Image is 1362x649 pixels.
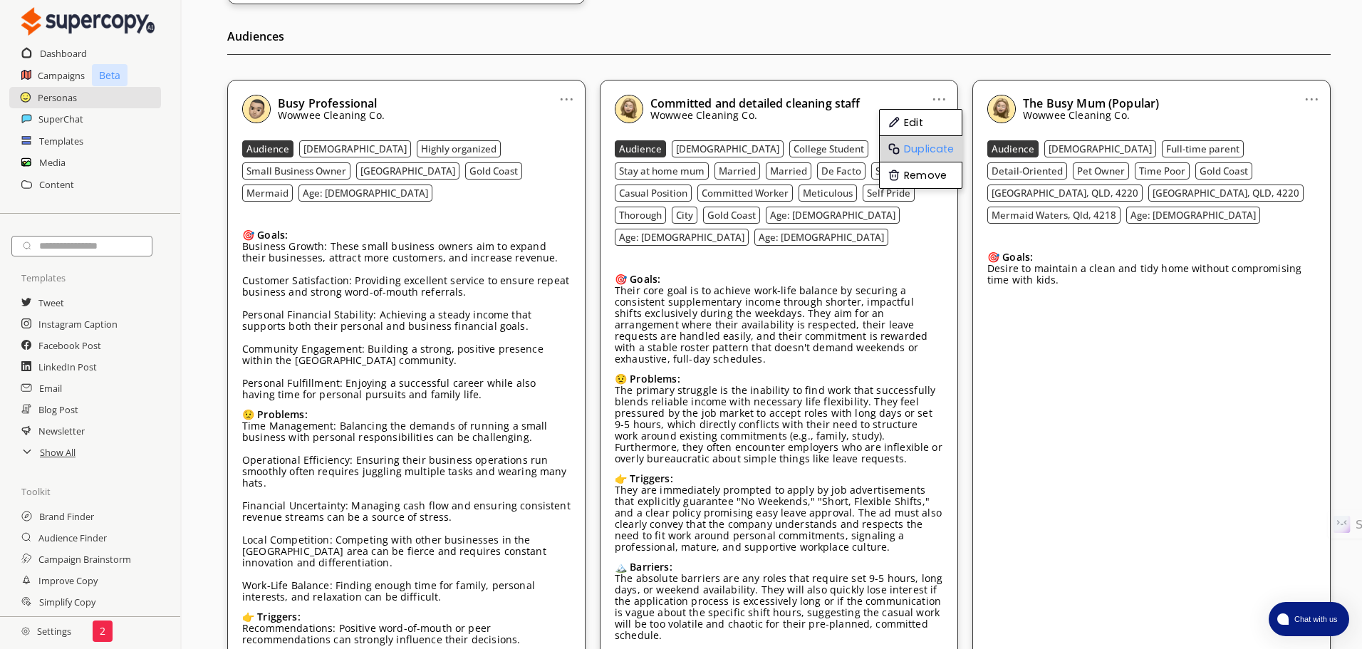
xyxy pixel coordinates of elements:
div: 👉 [242,611,571,623]
button: Mermaid Waters, Qld, 4218 [987,207,1121,224]
b: Problems: [257,407,307,421]
button: Age: [DEMOGRAPHIC_DATA] [754,229,888,246]
b: Time Poor [1139,165,1185,177]
h2: Media [39,152,66,173]
button: Age: [DEMOGRAPHIC_DATA] [1126,207,1260,224]
b: City [676,209,693,222]
a: Templates [39,130,83,152]
button: Meticulous [799,185,857,202]
h2: Audiences [227,26,1331,55]
button: Age: [DEMOGRAPHIC_DATA] [615,229,749,246]
b: Age: [DEMOGRAPHIC_DATA] [303,187,428,199]
div: 😟 [242,409,571,420]
img: Close [21,627,30,635]
button: Casual Position [615,185,692,202]
button: Stay at home mum [615,162,709,180]
b: Casual Position [619,187,687,199]
img: Close [887,143,901,155]
div: 🎯 [615,274,943,285]
h2: Show All [40,442,76,463]
b: College Student [794,142,864,155]
button: College Student [789,140,868,157]
img: Close [21,7,155,36]
b: [DEMOGRAPHIC_DATA] [303,142,407,155]
button: Full-time parent [1162,140,1244,157]
button: Highly organized [417,140,501,157]
h2: Expand Copy [38,613,94,634]
b: Married [719,165,756,177]
a: SuperChat [38,108,83,130]
b: [GEOGRAPHIC_DATA] [360,165,455,177]
b: Busy Professional [278,95,378,111]
button: Age: [DEMOGRAPHIC_DATA] [298,185,432,202]
b: Barriers: [630,560,672,573]
li: Edit [880,110,962,136]
a: Dashboard [40,43,87,64]
a: Content [39,174,74,195]
button: [DEMOGRAPHIC_DATA] [299,140,411,157]
b: Age: [DEMOGRAPHIC_DATA] [619,231,744,244]
a: Simplify Copy [39,591,95,613]
h2: Campaign Brainstorm [38,549,131,570]
button: De Facto [817,162,865,180]
div: 😟 [615,373,943,385]
b: Married [770,165,807,177]
a: ... [932,88,947,99]
b: Gold Coast [707,209,756,222]
button: Gold Coast [465,162,522,180]
button: Committed Worker [697,185,793,202]
b: [DEMOGRAPHIC_DATA] [1049,142,1152,155]
b: [DEMOGRAPHIC_DATA] [676,142,779,155]
b: Mermaid Waters, Qld, 4218 [992,209,1116,222]
h2: Instagram Caption [38,313,118,335]
button: Audience [242,140,293,157]
h2: LinkedIn Post [38,356,97,378]
b: Self Pride [867,187,910,199]
b: Detail-Oriented [992,165,1063,177]
a: Email [39,378,62,399]
button: [GEOGRAPHIC_DATA], QLD, 4220 [987,185,1143,202]
b: Stay at home mum [619,165,705,177]
button: Gold Coast [1195,162,1252,180]
b: Triggers: [257,610,300,623]
p: Wowwee Cleaning Co. [1023,110,1159,121]
a: Tweet [38,292,64,313]
b: Age: [DEMOGRAPHIC_DATA] [770,209,895,222]
p: Business Growth: These small business owners aim to expand their businesses, attract more custome... [242,241,571,400]
button: atlas-launcher [1269,602,1349,636]
b: Thorough [619,209,662,222]
button: Audience [615,140,666,157]
img: Close [615,95,643,123]
button: Studying [871,162,918,180]
b: Highly organized [421,142,497,155]
a: Brand Finder [39,506,94,527]
b: Committed Worker [702,187,789,199]
b: Age: [DEMOGRAPHIC_DATA] [1130,209,1256,222]
a: Personas [38,87,77,108]
button: Pet Owner [1073,162,1129,180]
div: 🎯 [987,251,1316,263]
button: [GEOGRAPHIC_DATA], QLD, 4220 [1148,185,1304,202]
p: The absolute barriers are any roles that require set 9-5 hours, long days, or weekend availabilit... [615,573,943,641]
button: Gold Coast [703,207,760,224]
b: Audience [246,142,289,155]
a: Facebook Post [38,335,101,356]
a: Newsletter [38,420,85,442]
b: Full-time parent [1166,142,1239,155]
div: 👉 [615,473,943,484]
b: Age: [DEMOGRAPHIC_DATA] [759,231,884,244]
p: Desire to maintain a clean and tidy home without compromising time with kids. [987,263,1316,286]
b: Triggers: [630,472,672,485]
b: [GEOGRAPHIC_DATA], QLD, 4220 [992,187,1138,199]
img: Close [887,117,901,128]
button: Small Business Owner [242,162,350,180]
li: Remove [880,162,962,188]
button: City [672,207,697,224]
div: 🎯 [242,229,571,241]
h2: Improve Copy [38,570,98,591]
li: Duplicate [880,136,962,162]
b: The Busy Mum (Popular) [1023,95,1159,111]
a: Campaigns [38,65,85,86]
